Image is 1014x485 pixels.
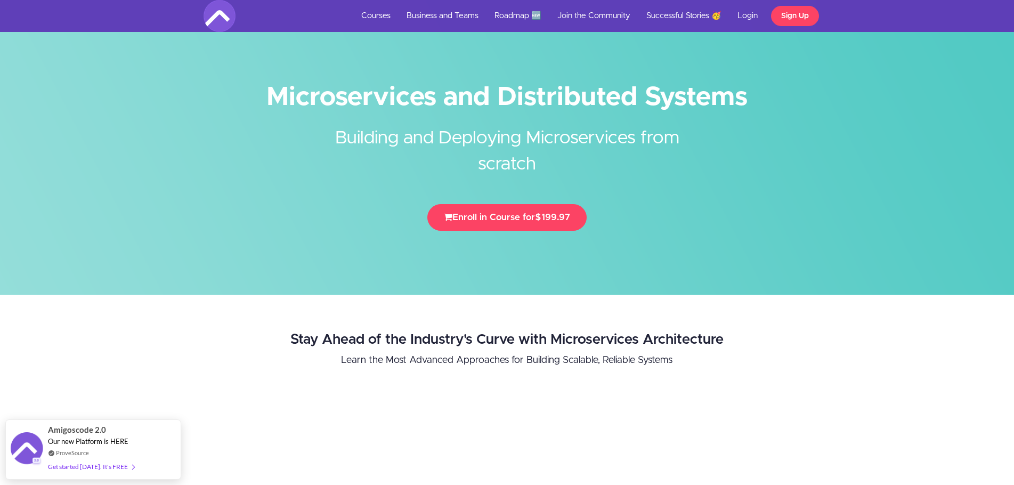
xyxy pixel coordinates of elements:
div: Get started [DATE]. It's FREE [48,460,134,473]
a: Sign Up [771,6,819,26]
button: Enroll in Course for$199.97 [427,204,587,231]
h1: Microservices and Distributed Systems [204,85,811,109]
h2: Building and Deploying Microservices from scratch [307,109,707,177]
span: Amigoscode 2.0 [48,424,106,436]
img: provesource social proof notification image [11,432,43,467]
span: $199.97 [535,213,570,222]
a: ProveSource [56,448,89,457]
span: Our new Platform is HERE [48,437,128,446]
h2: Stay Ahead of the Industry's Curve with Microservices Architecture [172,332,842,347]
p: Learn the Most Advanced Approaches for Building Scalable, Reliable Systems [172,353,842,368]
